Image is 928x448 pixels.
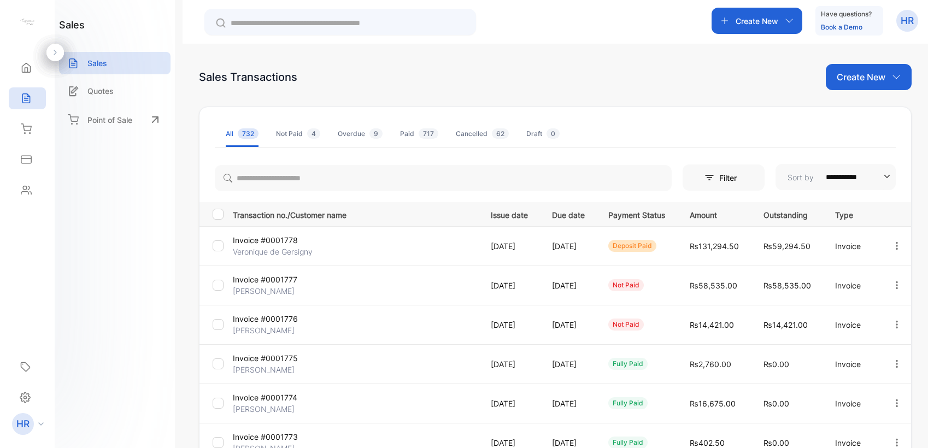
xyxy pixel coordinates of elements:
p: [DATE] [491,398,530,409]
p: Transaction no./Customer name [233,207,477,221]
span: 9 [369,128,383,139]
p: [PERSON_NAME] [233,403,314,415]
h1: sales [59,17,85,32]
p: Sort by [788,172,814,183]
button: Filter [683,164,765,191]
a: Point of Sale [59,108,171,132]
p: [DATE] [552,319,586,331]
div: All [226,129,259,139]
p: Create New [736,15,778,27]
p: Sales [87,57,107,69]
span: ₨58,535.00 [763,281,811,290]
p: HR [901,14,914,28]
span: ₨131,294.50 [690,241,739,251]
div: Paid [400,129,438,139]
span: ₨0.00 [763,359,789,369]
p: [PERSON_NAME] [233,325,314,336]
p: Invoice #0001777 [233,274,314,285]
span: ₨402.50 [690,438,725,447]
span: ₨0.00 [763,399,789,408]
span: ₨16,675.00 [690,399,736,408]
p: [DATE] [491,358,530,370]
span: ₨14,421.00 [690,320,734,329]
span: 732 [238,128,259,139]
p: Invoice #0001774 [233,392,314,403]
p: Invoice [835,358,869,370]
p: Amount [690,207,741,221]
button: Sort by [776,164,896,190]
span: ₨14,421.00 [763,320,808,329]
p: Invoice #0001773 [233,431,314,443]
div: fully paid [608,397,648,409]
span: 0 [547,128,560,139]
button: HR [896,8,918,34]
div: deposit paid [608,240,656,252]
p: Issue date [491,207,530,221]
p: Point of Sale [87,114,132,126]
p: Filter [719,172,743,184]
p: [DATE] [552,398,586,409]
p: [DATE] [491,240,530,252]
iframe: LiveChat chat widget [882,402,928,448]
button: Create New [712,8,802,34]
p: Invoice #0001776 [233,313,314,325]
p: [DATE] [552,240,586,252]
a: Quotes [59,80,171,102]
img: logo [19,14,36,31]
p: [PERSON_NAME] [233,285,314,297]
p: Invoice [835,319,869,331]
p: Invoice #0001775 [233,352,314,364]
p: Outstanding [763,207,813,221]
div: Not Paid [276,129,320,139]
p: Due date [552,207,586,221]
span: 62 [492,128,509,139]
a: Book a Demo [821,23,862,31]
p: Payment Status [608,207,667,221]
p: [DATE] [491,319,530,331]
p: Invoice #0001778 [233,234,314,246]
button: Create New [826,64,912,90]
p: Invoice [835,398,869,409]
p: [PERSON_NAME] [233,364,314,375]
div: not paid [608,319,644,331]
p: Have questions? [821,9,872,20]
p: Create New [837,70,885,84]
span: 717 [419,128,438,139]
p: Veronique de Gersigny [233,246,314,257]
span: ₨59,294.50 [763,241,810,251]
div: not paid [608,279,644,291]
p: Invoice [835,240,869,252]
div: Sales Transactions [199,69,297,85]
p: Invoice [835,280,869,291]
span: ₨58,535.00 [690,281,737,290]
p: [DATE] [491,280,530,291]
span: ₨0.00 [763,438,789,447]
p: Quotes [87,85,114,97]
p: HR [16,417,30,431]
p: Type [835,207,869,221]
div: fully paid [608,358,648,370]
a: Sales [59,52,171,74]
div: Cancelled [456,129,509,139]
div: Draft [526,129,560,139]
p: [DATE] [552,280,586,291]
div: Overdue [338,129,383,139]
p: [DATE] [552,358,586,370]
span: 4 [307,128,320,139]
span: ₨2,760.00 [690,359,731,369]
